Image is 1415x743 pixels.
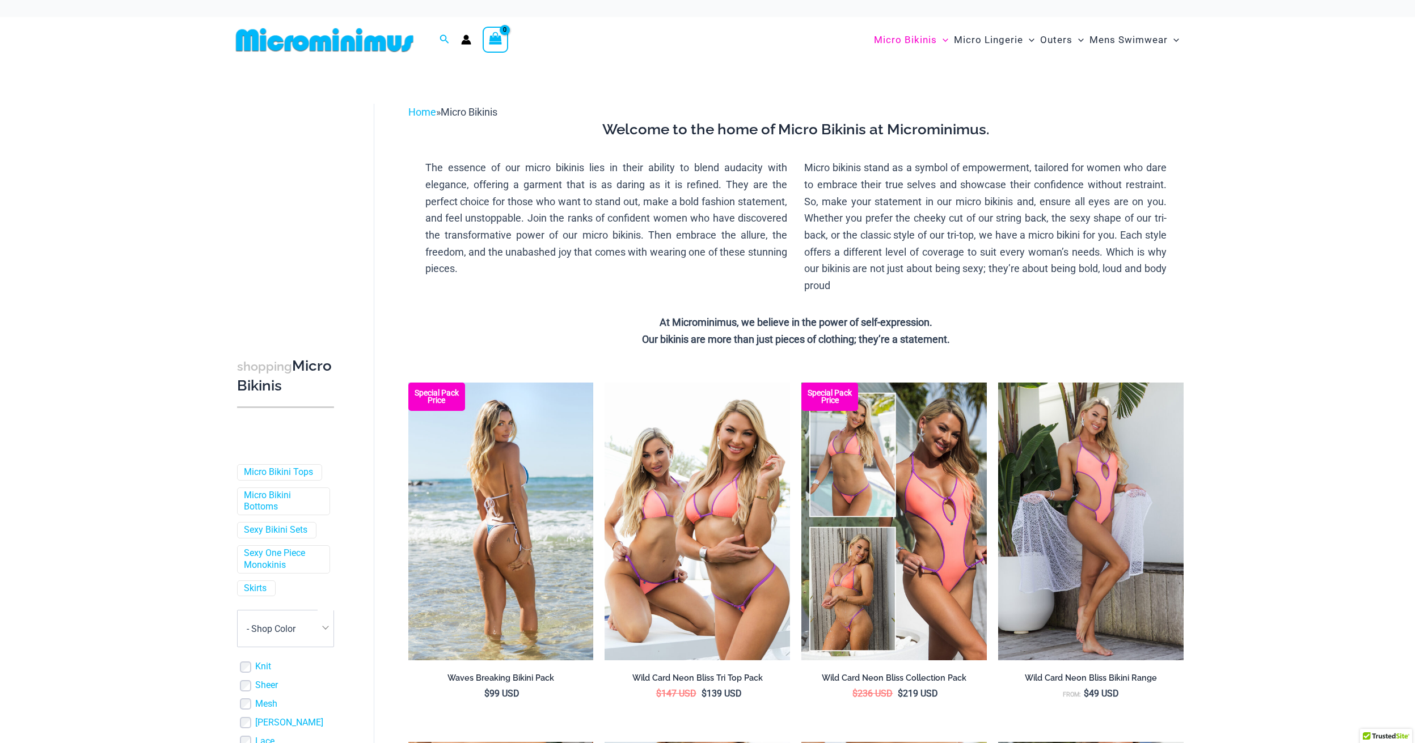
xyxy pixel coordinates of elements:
[871,23,951,57] a: Micro BikinisMenu ToggleMenu Toggle
[874,26,937,54] span: Micro Bikinis
[1084,688,1089,699] span: $
[244,490,321,513] a: Micro Bikini Bottoms
[441,106,497,118] span: Micro Bikinis
[408,673,594,683] h2: Waves Breaking Bikini Pack
[461,35,471,45] a: Account icon link
[483,27,509,53] a: View Shopping Cart, empty
[998,673,1184,687] a: Wild Card Neon Bliss Bikini Range
[1037,23,1087,57] a: OutersMenu ToggleMenu Toggle
[702,688,707,699] span: $
[1040,26,1072,54] span: Outers
[804,159,1167,294] p: Micro bikinis stand as a symbol of empowerment, tailored for women who dare to embrace their true...
[1089,26,1168,54] span: Mens Swimwear
[801,383,987,660] img: Collection Pack (7)
[605,383,790,660] a: Wild Card Neon Bliss Tri Top PackWild Card Neon Bliss Tri Top Pack BWild Card Neon Bliss Tri Top ...
[998,383,1184,660] a: Wild Card Neon Bliss 312 Top 01Wild Card Neon Bliss 819 One Piece St Martin 5996 Sarong 04Wild Ca...
[1023,26,1034,54] span: Menu Toggle
[937,26,948,54] span: Menu Toggle
[1168,26,1179,54] span: Menu Toggle
[238,610,333,647] span: - Shop Color
[951,23,1037,57] a: Micro LingerieMenu ToggleMenu Toggle
[656,688,661,699] span: $
[1063,691,1081,698] span: From:
[642,333,950,345] strong: Our bikinis are more than just pieces of clothing; they’re a statement.
[605,673,790,683] h2: Wild Card Neon Bliss Tri Top Pack
[1084,688,1119,699] bdi: 49 USD
[408,389,465,404] b: Special Pack Price
[237,359,292,373] span: shopping
[484,688,519,699] bdi: 99 USD
[231,27,418,53] img: MM SHOP LOGO FLAT
[408,383,594,660] a: Waves Breaking Ocean 312 Top 456 Bottom 08 Waves Breaking Ocean 312 Top 456 Bottom 04Waves Breaki...
[801,673,987,687] a: Wild Card Neon Bliss Collection Pack
[417,120,1175,139] h3: Welcome to the home of Micro Bikinis at Microminimus.
[702,688,742,699] bdi: 139 USD
[244,547,321,571] a: Sexy One Piece Monokinis
[605,673,790,687] a: Wild Card Neon Bliss Tri Top Pack
[255,680,278,691] a: Sheer
[898,688,938,699] bdi: 219 USD
[998,383,1184,660] img: Wild Card Neon Bliss 312 Top 01
[255,717,323,729] a: [PERSON_NAME]
[1087,23,1182,57] a: Mens SwimwearMenu ToggleMenu Toggle
[852,688,893,699] bdi: 236 USD
[255,698,277,710] a: Mesh
[801,389,858,404] b: Special Pack Price
[484,688,489,699] span: $
[237,95,339,321] iframe: TrustedSite Certified
[244,466,313,478] a: Micro Bikini Tops
[408,673,594,687] a: Waves Breaking Bikini Pack
[656,688,696,699] bdi: 147 USD
[605,383,790,660] img: Wild Card Neon Bliss Tri Top Pack
[801,673,987,683] h2: Wild Card Neon Bliss Collection Pack
[237,356,334,396] h3: Micro Bikinis
[869,21,1184,59] nav: Site Navigation
[408,106,497,118] span: »
[801,383,987,660] a: Collection Pack (7) Collection Pack B (1)Collection Pack B (1)
[852,688,858,699] span: $
[898,688,903,699] span: $
[255,661,271,673] a: Knit
[244,524,307,536] a: Sexy Bikini Sets
[408,383,594,660] img: Waves Breaking Ocean 312 Top 456 Bottom 04
[954,26,1023,54] span: Micro Lingerie
[998,673,1184,683] h2: Wild Card Neon Bliss Bikini Range
[408,106,436,118] a: Home
[425,159,788,277] p: The essence of our micro bikinis lies in their ability to blend audacity with elegance, offering ...
[237,610,334,647] span: - Shop Color
[244,583,267,595] a: Skirts
[660,316,932,328] strong: At Microminimus, we believe in the power of self-expression.
[440,33,450,47] a: Search icon link
[1072,26,1084,54] span: Menu Toggle
[247,623,295,634] span: - Shop Color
